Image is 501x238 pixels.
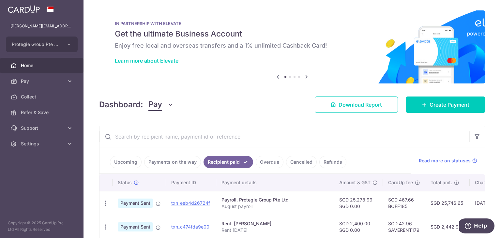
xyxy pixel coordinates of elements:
a: Create Payment [406,97,485,113]
img: CardUp [8,5,40,13]
h6: Enjoy free local and overseas transfers and a 1% unlimited Cashback Card! [115,42,470,50]
a: Learn more about Elevate [115,57,178,64]
iframe: Opens a widget where you can find more information [459,218,494,235]
th: Payment ID [166,174,216,191]
span: Download Report [339,101,382,109]
span: Protegie Group Pte Ltd [12,41,60,48]
span: Pay [21,78,64,84]
span: Refer & Save [21,109,64,116]
a: txn_eeb4d26724f [171,200,210,206]
span: Pay [148,98,162,111]
img: Renovation banner [99,10,485,83]
span: Payment Sent [118,222,153,231]
span: Amount & GST [339,179,371,186]
button: Pay [148,98,174,111]
span: Settings [21,141,64,147]
p: August payroll [221,203,329,210]
a: Upcoming [110,156,142,168]
span: Create Payment [430,101,469,109]
p: Rent [DATE] [221,227,329,233]
span: Status [118,179,132,186]
a: Payments on the way [144,156,201,168]
div: Rent. [PERSON_NAME] [221,220,329,227]
span: Payment Sent [118,199,153,208]
span: Collect [21,94,64,100]
a: Download Report [315,97,398,113]
a: Cancelled [286,156,317,168]
p: IN PARTNERSHIP WITH ELEVATE [115,21,470,26]
td: SGD 25,278.99 SGD 0.00 [334,191,383,215]
th: Payment details [216,174,334,191]
a: Overdue [256,156,283,168]
a: Read more on statuses [419,157,477,164]
span: Home [21,62,64,69]
a: Refunds [319,156,346,168]
div: Payroll. Protegie Group Pte Ltd [221,197,329,203]
button: Protegie Group Pte Ltd [6,37,78,52]
td: SGD 467.66 BOFF185 [383,191,425,215]
span: CardUp fee [388,179,413,186]
h5: Get the ultimate Business Account [115,29,470,39]
input: Search by recipient name, payment id or reference [99,126,469,147]
h4: Dashboard: [99,99,143,111]
span: Read more on statuses [419,157,471,164]
p: [PERSON_NAME][EMAIL_ADDRESS][DOMAIN_NAME] [10,23,73,29]
span: Support [21,125,64,131]
a: txn_c474fda9e00 [171,224,209,230]
a: Recipient paid [204,156,253,168]
span: Total amt. [431,179,452,186]
td: SGD 25,746.65 [425,191,470,215]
